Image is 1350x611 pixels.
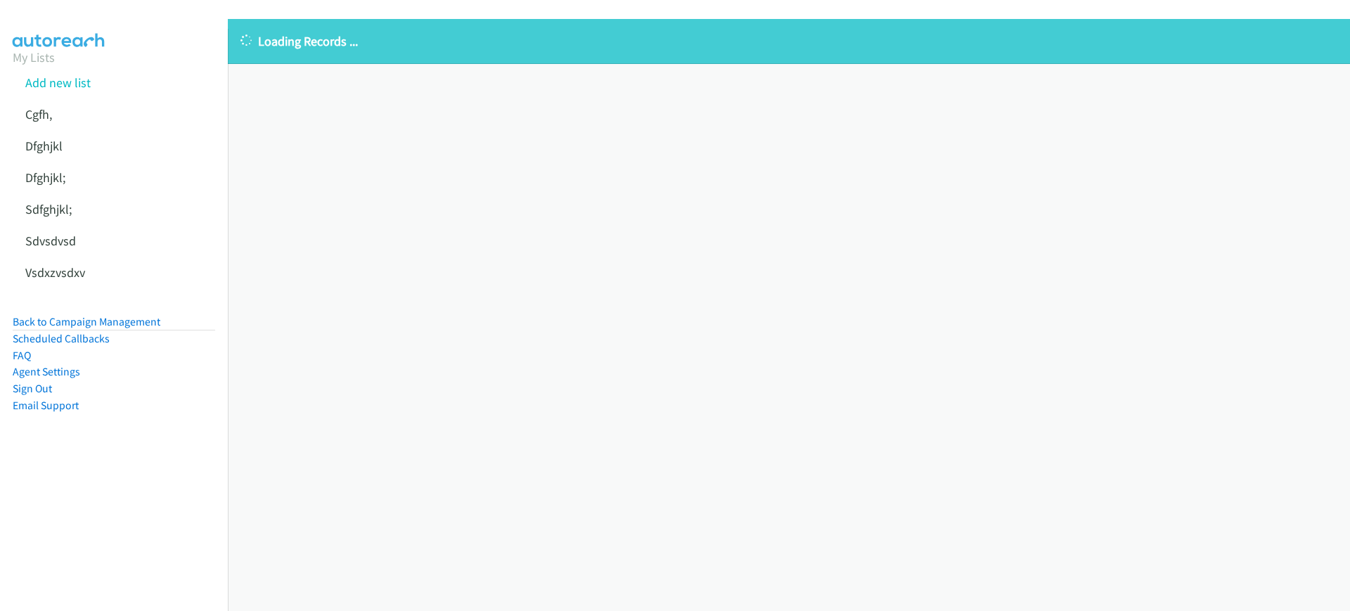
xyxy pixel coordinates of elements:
[25,106,52,122] a: Cgfh,
[13,365,80,378] a: Agent Settings
[13,382,52,395] a: Sign Out
[13,349,31,362] a: FAQ
[25,264,85,281] a: Vsdxzvsdxv
[13,399,79,412] a: Email Support
[25,169,65,186] a: Dfghjkl;
[240,32,1337,51] p: Loading Records ...
[25,138,63,154] a: Dfghjkl
[13,49,55,65] a: My Lists
[13,332,110,345] a: Scheduled Callbacks
[13,315,160,328] a: Back to Campaign Management
[25,201,72,217] a: Sdfghjkl;
[25,233,76,249] a: Sdvsdvsd
[25,75,91,91] a: Add new list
